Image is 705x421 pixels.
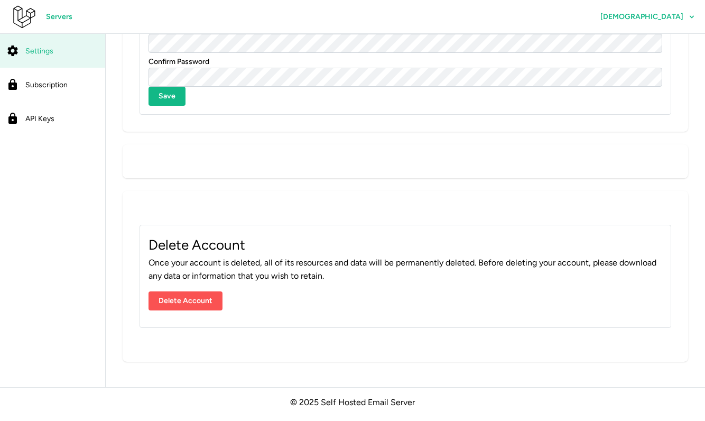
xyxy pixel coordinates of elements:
img: logo_orange.svg [17,17,25,25]
p: Once your account is deleted, all of its resources and data will be permanently deleted. Before d... [149,257,662,283]
span: Delete Account [159,292,212,310]
span: Subscription [25,80,68,89]
button: Delete Account [149,291,222,310]
p: Delete Account [149,234,662,257]
button: Save [149,87,185,106]
label: Confirm Password [149,56,209,68]
span: Servers [46,8,72,26]
span: API Keys [25,114,54,123]
span: Settings [25,47,53,56]
button: [DEMOGRAPHIC_DATA] [590,7,705,26]
img: website_grey.svg [17,28,25,36]
div: Keywords by Traffic [117,62,178,69]
div: Domain: [DOMAIN_NAME] [27,28,116,36]
div: Domain Overview [40,62,95,69]
div: v 4.0.25 [30,17,52,25]
img: tab_domain_overview_orange.svg [29,61,37,70]
span: Save [159,87,175,105]
span: [DEMOGRAPHIC_DATA] [600,13,683,21]
a: Servers [36,7,82,26]
img: tab_keywords_by_traffic_grey.svg [105,61,114,70]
